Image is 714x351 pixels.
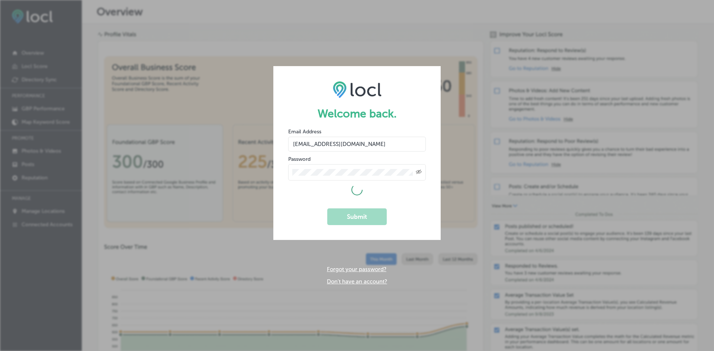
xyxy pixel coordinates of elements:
[416,169,422,176] span: Toggle password visibility
[333,81,382,98] img: LOCL logo
[327,278,387,285] a: Don't have an account?
[288,156,311,162] label: Password
[288,129,321,135] label: Email Address
[327,266,386,273] a: Forgot your password?
[288,107,426,120] h1: Welcome back.
[327,208,387,225] button: Submit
